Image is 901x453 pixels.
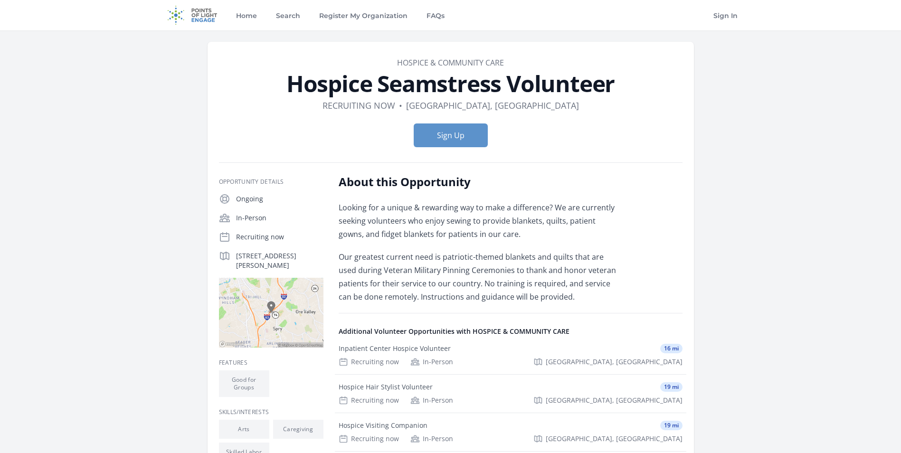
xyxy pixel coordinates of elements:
div: Recruiting now [339,357,399,367]
p: Our greatest current need is patriotic-themed blankets and quilts that are used during Veteran Mi... [339,250,616,303]
a: HOSPICE & COMMUNITY CARE [397,57,504,68]
h3: Opportunity Details [219,178,323,186]
dd: [GEOGRAPHIC_DATA], [GEOGRAPHIC_DATA] [406,99,579,112]
h2: About this Opportunity [339,174,616,189]
li: Arts [219,420,269,439]
p: Recruiting now [236,232,323,242]
a: Inpatient Center Hospice Volunteer 16 mi Recruiting now In-Person [GEOGRAPHIC_DATA], [GEOGRAPHIC_... [335,336,686,374]
span: 19 mi [660,382,683,392]
a: Hospice Visiting Companion 19 mi Recruiting now In-Person [GEOGRAPHIC_DATA], [GEOGRAPHIC_DATA] [335,413,686,451]
span: 19 mi [660,421,683,430]
div: Hospice Visiting Companion [339,421,427,430]
h1: Hospice Seamstress Volunteer [219,72,683,95]
div: In-Person [410,357,453,367]
p: [STREET_ADDRESS][PERSON_NAME] [236,251,323,270]
span: 16 mi [660,344,683,353]
span: [GEOGRAPHIC_DATA], [GEOGRAPHIC_DATA] [546,357,683,367]
div: In-Person [410,396,453,405]
p: Looking for a unique & rewarding way to make a difference? We are currently seeking volunteers wh... [339,201,616,241]
div: Recruiting now [339,396,399,405]
button: Sign Up [414,123,488,147]
h3: Skills/Interests [219,408,323,416]
dd: Recruiting now [322,99,395,112]
span: [GEOGRAPHIC_DATA], [GEOGRAPHIC_DATA] [546,396,683,405]
a: Hospice Hair Stylist Volunteer 19 mi Recruiting now In-Person [GEOGRAPHIC_DATA], [GEOGRAPHIC_DATA] [335,375,686,413]
div: • [399,99,402,112]
div: Inpatient Center Hospice Volunteer [339,344,451,353]
p: In-Person [236,213,323,223]
li: Caregiving [273,420,323,439]
div: Recruiting now [339,434,399,444]
h3: Features [219,359,323,367]
div: Hospice Hair Stylist Volunteer [339,382,433,392]
h4: Additional Volunteer Opportunities with HOSPICE & COMMUNITY CARE [339,327,683,336]
div: In-Person [410,434,453,444]
li: Good for Groups [219,370,269,397]
img: Map [219,278,323,348]
p: Ongoing [236,194,323,204]
span: [GEOGRAPHIC_DATA], [GEOGRAPHIC_DATA] [546,434,683,444]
